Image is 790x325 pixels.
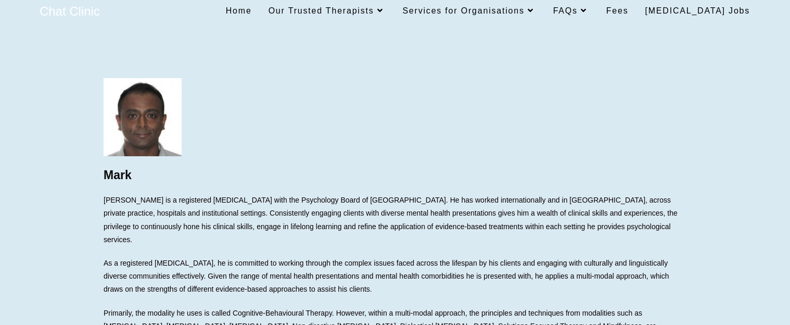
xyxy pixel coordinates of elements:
[104,78,182,156] img: Psychologist - Mark
[104,196,678,244] span: [PERSON_NAME] is a registered [MEDICAL_DATA] with the Psychology Board of [GEOGRAPHIC_DATA]. He h...
[269,6,386,15] span: Our Trusted Therapists
[104,259,669,293] span: As a registered [MEDICAL_DATA], he is committed to working through the complex issues faced acros...
[40,4,100,18] a: Chat Clinic
[226,6,252,15] span: Home
[402,6,536,15] span: Services for Organisations
[606,6,629,15] span: Fees
[104,167,686,183] h1: Mark
[645,6,750,15] span: [MEDICAL_DATA] Jobs
[553,6,590,15] span: FAQs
